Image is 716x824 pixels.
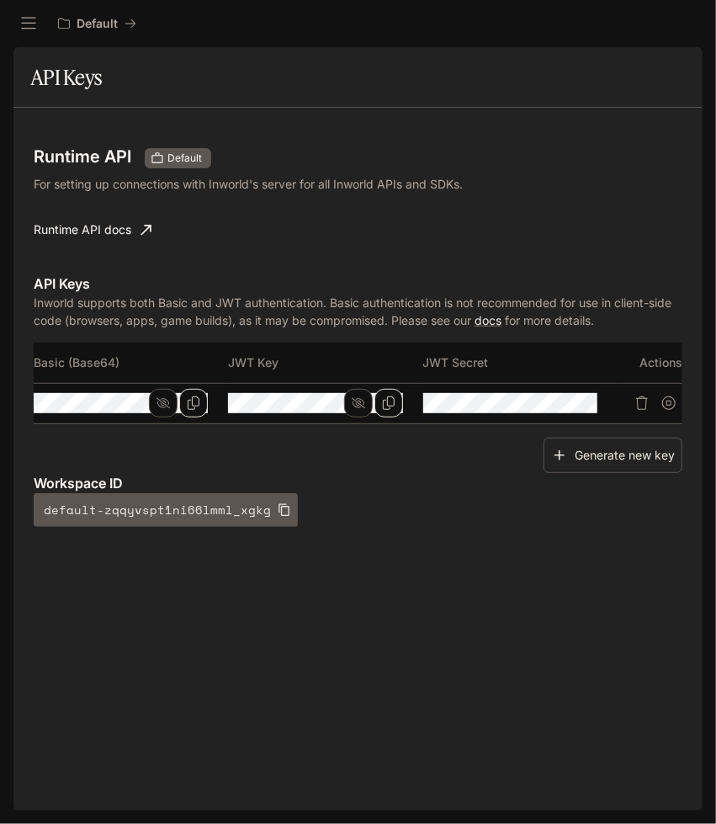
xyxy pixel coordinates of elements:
[34,148,131,165] h3: Runtime API
[34,294,682,329] p: Inworld supports both Basic and JWT authentication. Basic authentication is not recommended for u...
[179,389,208,417] button: Copy Basic (Base64)
[228,343,422,383] th: JWT Key
[27,213,158,247] a: Runtime API docs
[34,493,298,527] button: default-zqqyvspt1ni66lmml_xgkg
[13,8,44,39] button: open drawer
[77,17,118,31] p: Default
[34,343,228,383] th: Basic (Base64)
[34,274,682,294] p: API Keys
[544,438,682,474] button: Generate new key
[655,390,682,417] button: Suspend API key
[423,343,618,383] th: JWT Secret
[374,389,403,417] button: Copy Key
[34,175,510,193] p: For setting up connections with Inworld's server for all Inworld APIs and SDKs.
[475,313,501,327] a: docs
[30,61,102,94] h1: API Keys
[34,473,682,493] p: Workspace ID
[628,390,655,417] button: Delete API key
[161,151,209,166] span: Default
[50,7,144,40] button: All workspaces
[145,148,211,168] div: These keys will apply to your current workspace only
[618,343,682,383] th: Actions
